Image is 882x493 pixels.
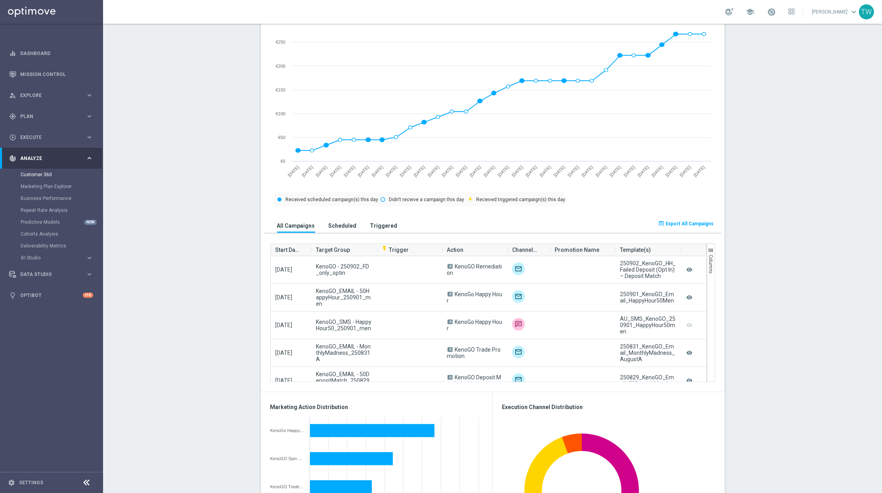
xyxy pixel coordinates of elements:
img: Optimail [512,346,525,358]
div: gps_fixed Plan keyboard_arrow_right [9,113,94,120]
i: play_circle_outline [9,134,16,141]
text: [DATE] [300,165,314,178]
text: [DATE] [566,165,580,178]
text: [DATE] [595,165,608,178]
div: +10 [83,293,93,298]
i: settings [8,479,15,486]
a: Mission Control [20,64,93,85]
div: equalizer Dashboard [9,50,94,57]
h3: Marketing Action Distribution [270,404,483,411]
button: lightbulb Optibot +10 [9,292,94,299]
span: Channel(s) [512,242,539,258]
a: Customer 360 [21,171,82,178]
button: open_in_browser Export All Campaigns [657,218,715,229]
div: Vonage [512,318,525,331]
span: A [448,264,453,269]
text: [DATE] [329,165,342,178]
button: Scheduled [327,218,359,233]
img: Optimail [512,373,525,386]
text: [DATE] [580,165,593,178]
text: Didn't receive a campaign this day [388,197,464,202]
text: [DATE] [413,165,426,178]
div: 250901_KenoGO_Email_HappyHour50Men [620,291,676,304]
h3: Execution Channel Distribution [502,404,715,411]
i: keyboard_arrow_right [86,270,93,278]
text: Received triggered campaign(s) this day [476,197,565,202]
span: KenoGO - 250902_FD_only_optin [316,263,372,276]
span: Promotion Name [555,242,599,258]
button: Triggered [368,218,400,233]
span: Trigger [381,247,409,253]
text: €50 [278,135,285,140]
span: Export All Campaigns [666,221,714,227]
div: 250902_KenoGO_HH_ Failed Deposit (Opt In) – Deposit Match [620,260,676,279]
text: [DATE] [637,165,650,178]
text: €250 [276,40,285,44]
i: remove_red_eye [685,292,693,303]
span: Action [447,242,463,258]
span: A [448,292,453,297]
text: [DATE] [539,165,552,178]
button: BI Studio keyboard_arrow_right [21,255,94,261]
span: Template(s) [620,242,651,258]
img: Optimail [512,263,525,275]
div: Business Performance [21,192,102,204]
button: All Campaigns [275,218,317,233]
a: Dashboard [20,43,93,64]
h3: All Campaigns [277,222,315,229]
img: Optimail [512,290,525,303]
button: track_changes Analyze keyboard_arrow_right [9,155,94,162]
div: Data Studio [9,271,86,278]
i: keyboard_arrow_right [86,133,93,141]
div: Optibot [9,285,93,306]
div: Customer 360 [21,169,102,181]
button: Data Studio keyboard_arrow_right [9,271,94,278]
a: Settings [19,480,43,485]
text: €150 [276,88,285,92]
i: open_in_browser [658,220,665,227]
span: Target Group [316,242,350,258]
text: [DATE] [427,165,440,178]
div: Predictive Models [21,216,102,228]
span: KenoGO Remediation [447,263,502,276]
span: Explore [20,93,86,98]
span: [DATE] [276,266,293,273]
i: lightbulb [9,292,16,299]
span: KenoGO Deposit Match [447,374,501,387]
span: KenoGo Happy Hour [447,319,502,331]
div: TW [859,4,874,19]
text: [DATE] [342,165,356,178]
span: Plan [20,114,86,119]
text: [DATE] [511,165,524,178]
div: Execute [9,134,86,141]
a: Business Performance [21,195,82,202]
h3: Triggered [370,222,398,229]
a: Deliverability Metrics [21,243,82,249]
text: €100 [276,111,285,116]
a: Optibot [20,285,83,306]
text: Received scheduled campaign(s) this day [285,197,378,202]
a: Cohorts Analysis [21,231,82,237]
div: BI Studio [21,255,86,260]
text: [DATE] [622,165,635,178]
div: Plan [9,113,86,120]
div: Dashboard [9,43,93,64]
div: Analyze [9,155,86,162]
span: [DATE] [276,377,293,384]
i: remove_red_eye [685,348,693,358]
text: [DATE] [469,165,482,178]
div: KenoGO Spin 'n' GO [270,456,304,461]
button: person_search Explore keyboard_arrow_right [9,92,94,99]
i: keyboard_arrow_right [86,154,93,162]
text: [DATE] [650,165,664,178]
span: KenoGO_SMS - HappyHour50_250901_men [316,319,372,331]
span: BI Studio [21,255,78,260]
text: [DATE] [385,165,398,178]
button: play_circle_outline Execute keyboard_arrow_right [9,134,94,141]
div: BI Studio [21,252,102,264]
span: KenoGO Trade Promotion [447,346,501,359]
text: [DATE] [524,165,538,178]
